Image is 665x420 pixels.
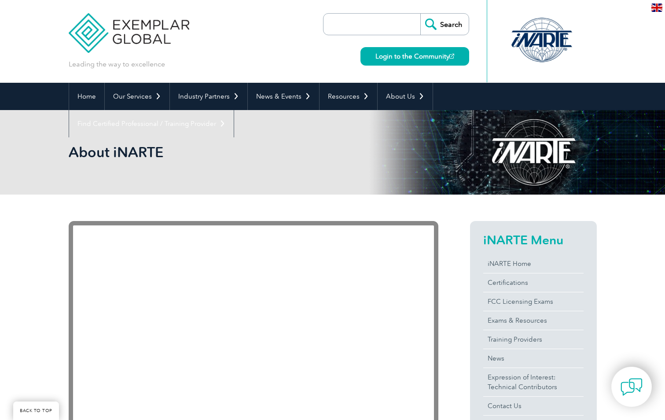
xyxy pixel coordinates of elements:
[483,349,584,368] a: News
[483,254,584,273] a: iNARTE Home
[420,14,469,35] input: Search
[651,4,662,12] img: en
[483,397,584,415] a: Contact Us
[483,273,584,292] a: Certifications
[483,330,584,349] a: Training Providers
[69,59,165,69] p: Leading the way to excellence
[13,402,59,420] a: BACK TO TOP
[69,83,104,110] a: Home
[248,83,319,110] a: News & Events
[483,292,584,311] a: FCC Licensing Exams
[449,54,454,59] img: open_square.png
[483,233,584,247] h2: iNARTE Menu
[69,145,438,159] h2: About iNARTE
[170,83,247,110] a: Industry Partners
[320,83,377,110] a: Resources
[69,110,234,137] a: Find Certified Professional / Training Provider
[621,376,643,398] img: contact-chat.png
[483,311,584,330] a: Exams & Resources
[360,47,469,66] a: Login to the Community
[483,368,584,396] a: Expression of Interest:Technical Contributors
[105,83,169,110] a: Our Services
[378,83,433,110] a: About Us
